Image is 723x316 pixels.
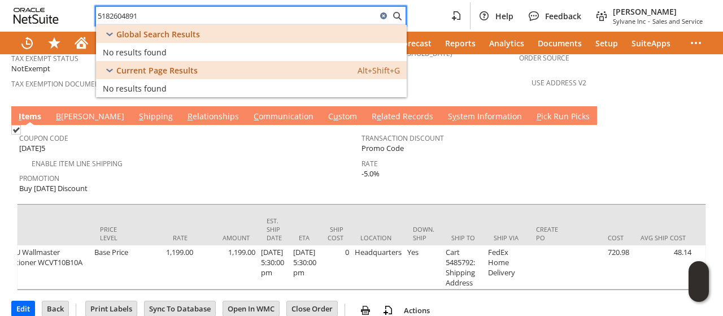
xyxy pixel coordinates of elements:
a: Related Records [369,111,436,123]
td: 1,199.00 [196,245,258,289]
a: Transaction Discount [361,133,444,143]
div: Est. Ship Date [267,217,282,242]
a: Tax Exemption Document URL [11,79,118,89]
a: No results found [96,43,407,61]
div: Avg Ship Cost [641,233,686,242]
div: Price Level [100,225,125,242]
span: Promo Code [361,143,404,154]
div: ETA [299,233,311,242]
span: Help [495,11,513,21]
div: Shortcuts [41,32,68,54]
a: Recent Records [14,32,41,54]
svg: logo [14,8,59,24]
a: Communication [251,111,316,123]
svg: Search [390,9,404,23]
span: Setup [595,38,618,49]
span: No results found [103,83,167,94]
input: Back [42,301,68,316]
span: Current Page Results [116,65,198,76]
span: Forecast [399,38,432,49]
a: Use Address V2 [532,78,586,88]
a: Items [16,111,44,123]
a: Pick Run Picks [534,111,593,123]
a: Actions [399,305,434,315]
a: Activities [95,32,143,54]
span: P [537,111,541,122]
a: No results found [96,79,407,97]
a: SuiteApps [625,32,677,54]
a: Relationships [185,111,242,123]
input: Close Order [287,301,337,316]
span: -5.0% [361,168,380,179]
td: [DATE] 5:30:00 pm [258,245,290,289]
td: [DATE] 5:30:00 pm [290,245,319,289]
div: Create PO [536,225,561,242]
td: Cart 5485792: Shipping Address [443,245,485,289]
a: System Information [445,111,525,123]
span: I [19,111,21,122]
input: Open In WMC [223,301,279,316]
a: Custom [325,111,360,123]
a: Forecast [392,32,438,54]
img: Checked [11,125,21,135]
a: Unrolled view on [691,109,705,122]
a: Analytics [482,32,531,54]
input: Sync To Database [145,301,215,316]
span: Reports [445,38,476,49]
div: Down. Ship [413,225,434,242]
a: Order Source [519,53,569,63]
span: Buy [DATE] Discount [19,183,88,194]
div: Ship To [451,233,477,242]
a: Tax Exempt Status [11,54,79,63]
svg: Shortcuts [47,36,61,50]
span: NotExempt [11,63,50,74]
a: Setup [589,32,625,54]
span: [DATE]5 [19,143,45,154]
a: Home [68,32,95,54]
span: C [254,111,259,122]
td: FedEx Home Delivery [485,245,528,289]
div: Ship Via [494,233,519,242]
span: e [377,111,381,122]
iframe: Click here to launch Oracle Guided Learning Help Panel [689,261,709,302]
span: Documents [538,38,582,49]
a: B[PERSON_NAME] [53,111,127,123]
span: Feedback [545,11,581,21]
span: u [333,111,338,122]
span: S [139,111,143,122]
input: Search [96,9,377,23]
span: Sylvane Inc [613,17,646,25]
td: 1,199.00 [134,245,196,289]
td: 0 [319,245,352,289]
span: [PERSON_NAME] [613,6,703,17]
a: Documents [531,32,589,54]
span: R [188,111,193,122]
a: Promotion [19,174,59,183]
a: Shipping [136,111,176,123]
div: Rate [142,233,188,242]
div: Amount [204,233,250,242]
input: Print Labels [86,301,137,316]
a: Reports [438,32,482,54]
span: Analytics [489,38,524,49]
span: SuiteApps [631,38,670,49]
a: Rate [361,159,378,168]
td: Yes [404,245,443,289]
td: Headquarters [352,245,404,289]
span: y [452,111,456,122]
span: B [56,111,61,122]
div: Ship Cost [328,225,343,242]
svg: Home [75,36,88,50]
a: Enable Item Line Shipping [32,159,123,168]
input: Edit [12,301,34,316]
svg: Recent Records [20,36,34,50]
span: Alt+Shift+G [358,65,400,76]
a: Coupon Code [19,133,68,143]
td: 48.14 [632,245,694,289]
span: Oracle Guided Learning Widget. To move around, please hold and drag [689,282,709,302]
td: 720.98 [570,245,632,289]
span: Global Search Results [116,29,200,40]
div: Cost [578,233,624,242]
div: More menus [682,32,709,54]
span: - [648,17,650,25]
